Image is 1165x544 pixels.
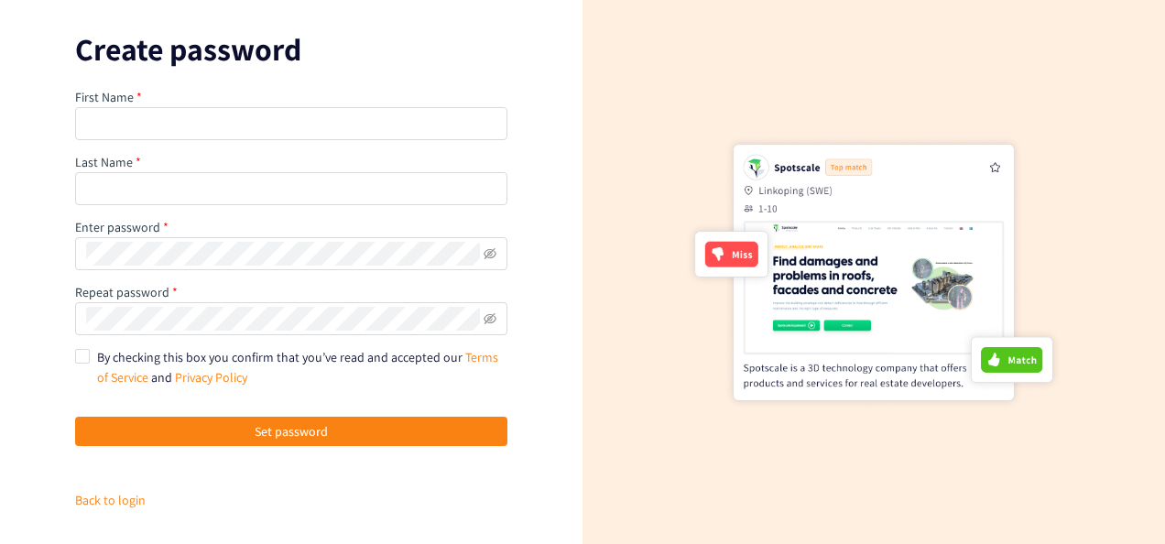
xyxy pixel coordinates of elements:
[75,284,178,300] label: Repeat password
[97,349,498,386] span: By checking this box you confirm that you’ve read and accepted our and
[255,421,328,441] span: Set password
[97,349,498,386] a: Terms of Service
[75,417,507,446] button: Set password
[175,369,247,386] a: Privacy Policy
[75,219,169,235] label: Enter password
[484,312,496,325] span: eye-invisible
[75,89,142,105] label: First Name
[75,35,507,64] p: Create password
[75,492,146,508] a: Back to login
[484,247,496,260] span: eye-invisible
[75,154,141,170] label: Last Name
